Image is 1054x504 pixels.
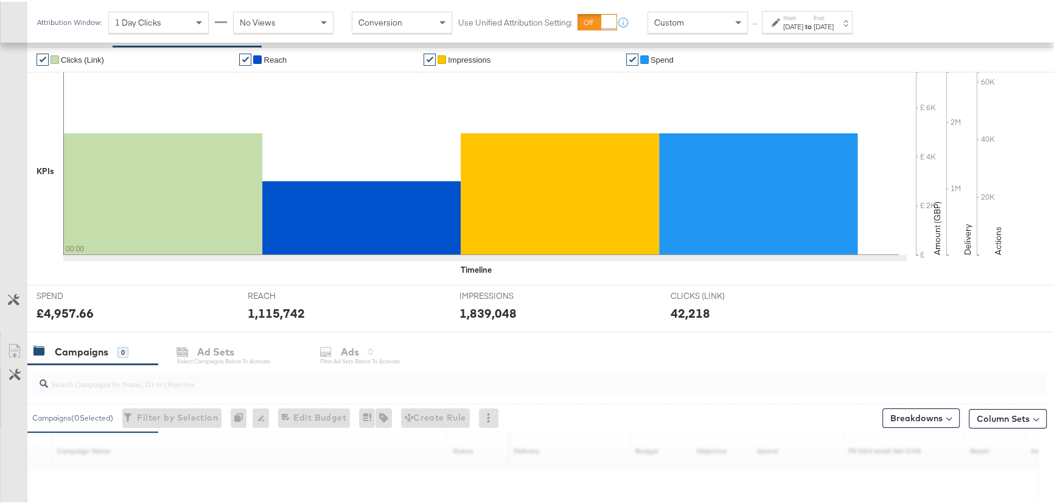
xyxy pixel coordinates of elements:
[932,200,943,253] text: Amount (GBP)
[783,12,803,20] label: Start:
[882,407,960,426] button: Breakdowns
[626,52,638,64] a: ✔
[424,52,436,64] a: ✔
[117,345,128,356] div: 0
[448,54,490,63] span: Impressions
[671,289,762,300] span: CLICKS (LINK)
[48,365,955,389] input: Search Campaigns by Name, ID or Objective
[803,20,814,29] strong: to
[458,15,573,26] label: Use Unified Attribution Setting:
[671,303,710,320] div: 42,218
[37,164,54,175] div: KPIs
[61,54,104,63] span: Clicks (Link)
[248,289,339,300] span: REACH
[969,407,1047,427] button: Column Sets
[55,343,108,357] div: Campaigns
[248,303,305,320] div: 1,115,742
[651,54,674,63] span: Spend
[37,303,94,320] div: £4,957.66
[993,225,1003,253] text: Actions
[115,15,161,26] span: 1 Day Clicks
[231,407,253,426] div: 0
[263,54,287,63] span: Reach
[37,289,128,300] span: SPEND
[37,16,102,25] div: Attribution Window:
[814,12,834,20] label: End:
[459,303,517,320] div: 1,839,048
[240,15,276,26] span: No Views
[358,15,402,26] span: Conversion
[783,20,803,30] div: [DATE]
[37,52,49,64] a: ✔
[459,289,551,300] span: IMPRESSIONS
[962,222,973,253] text: Delivery
[814,20,834,30] div: [DATE]
[749,21,761,25] span: ↑
[654,15,684,26] span: Custom
[461,262,492,274] div: Timeline
[32,411,113,422] div: Campaigns ( 0 Selected)
[239,52,251,64] a: ✔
